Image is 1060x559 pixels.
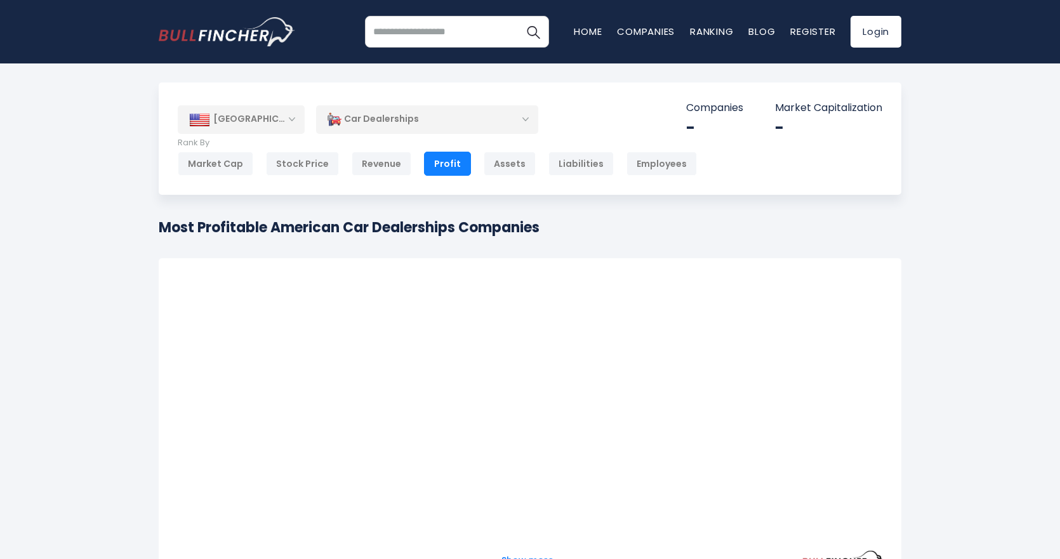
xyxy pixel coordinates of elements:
div: Liabilities [548,152,614,176]
h1: Most Profitable American Car Dealerships Companies [159,217,540,238]
div: - [775,118,882,138]
a: Blog [748,25,775,38]
img: bullfincher logo [159,17,295,46]
div: Revenue [352,152,411,176]
a: Login [851,16,901,48]
p: Rank By [178,138,697,148]
a: Companies [617,25,675,38]
div: [GEOGRAPHIC_DATA] [178,105,305,133]
div: Market Cap [178,152,253,176]
a: Go to homepage [159,17,295,46]
p: Market Capitalization [775,102,882,115]
div: Stock Price [266,152,339,176]
div: Assets [484,152,536,176]
a: Register [790,25,835,38]
a: Ranking [690,25,733,38]
div: Employees [626,152,697,176]
a: Home [574,25,602,38]
div: Profit [424,152,471,176]
button: Search [517,16,549,48]
div: Car Dealerships [316,105,538,134]
p: Companies [686,102,743,115]
div: - [686,118,743,138]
